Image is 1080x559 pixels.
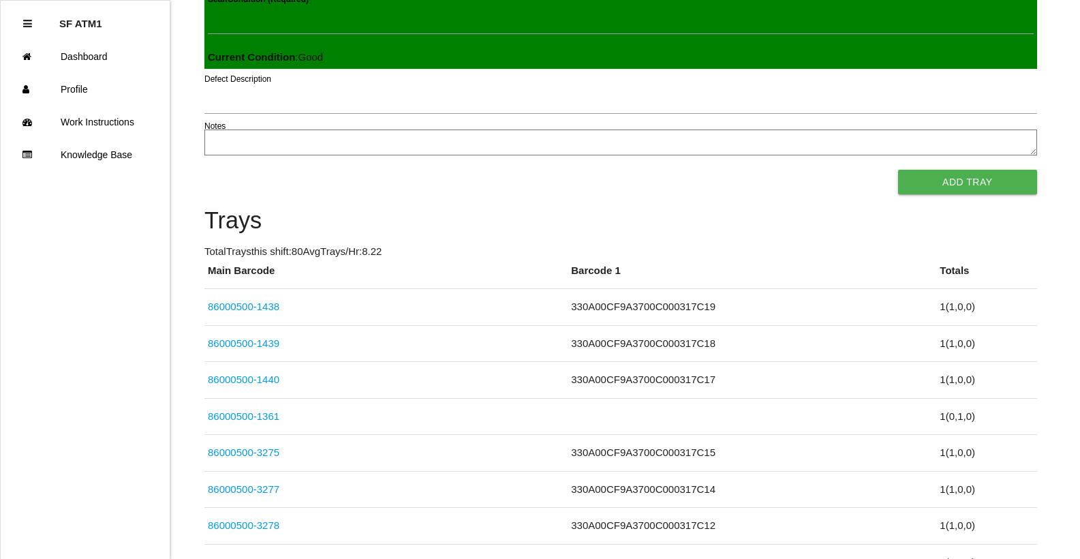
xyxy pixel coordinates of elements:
td: 1 ( 1 , 0 , 0 ) [936,435,1036,472]
td: 1 ( 1 , 0 , 0 ) [936,289,1036,326]
button: Add Tray [898,170,1037,194]
td: 1 ( 1 , 0 , 0 ) [936,471,1036,508]
a: 86000500-3278 [208,519,279,531]
label: Defect Description [204,73,271,85]
th: Barcode 1 [568,263,936,289]
a: Dashboard [1,40,170,73]
b: Current Condition [208,51,295,63]
a: 86000500-1438 [208,301,279,312]
a: 86000500-1440 [208,374,279,385]
a: 86000500-3275 [208,447,279,458]
td: 1 ( 1 , 0 , 0 ) [936,325,1036,362]
a: 86000500-1439 [208,337,279,349]
a: 86000500-3277 [208,483,279,495]
td: 330A00CF9A3700C000317C17 [568,362,936,399]
td: 1 ( 1 , 0 , 0 ) [936,508,1036,545]
td: 1 ( 1 , 0 , 0 ) [936,362,1036,399]
th: Main Barcode [204,263,568,289]
p: SF ATM1 [59,7,102,29]
a: Work Instructions [1,106,170,138]
p: Total Trays this shift: 80 Avg Trays /Hr: 8.22 [204,244,1037,260]
a: Knowledge Base [1,138,170,171]
div: Close [23,7,32,40]
h4: Trays [204,208,1037,234]
a: 86000500-1361 [208,410,279,422]
td: 330A00CF9A3700C000317C19 [568,289,936,326]
th: Totals [936,263,1036,289]
label: Notes [204,120,226,132]
td: 330A00CF9A3700C000317C15 [568,435,936,472]
td: 330A00CF9A3700C000317C18 [568,325,936,362]
td: 330A00CF9A3700C000317C14 [568,471,936,508]
td: 330A00CF9A3700C000317C12 [568,508,936,545]
td: 1 ( 0 , 1 , 0 ) [936,398,1036,435]
a: Profile [1,73,170,106]
span: : Good [208,51,323,63]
